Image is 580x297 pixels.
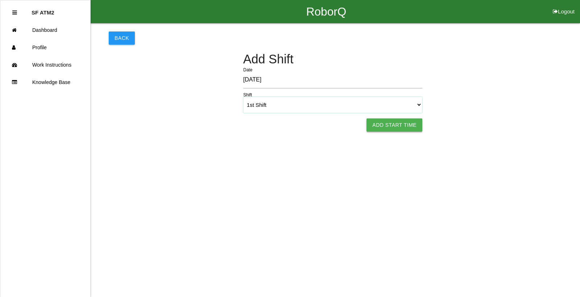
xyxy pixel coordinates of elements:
p: SF ATM2 [32,4,54,16]
h4: Add Shift [243,53,422,66]
div: Close [12,4,17,21]
label: Date [243,67,252,73]
label: Shift [243,92,252,98]
button: Back [109,32,135,45]
a: Dashboard [0,21,90,39]
a: Profile [0,39,90,56]
button: Add Start Time [366,118,422,131]
a: Work Instructions [0,56,90,74]
a: Knowledge Base [0,74,90,91]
